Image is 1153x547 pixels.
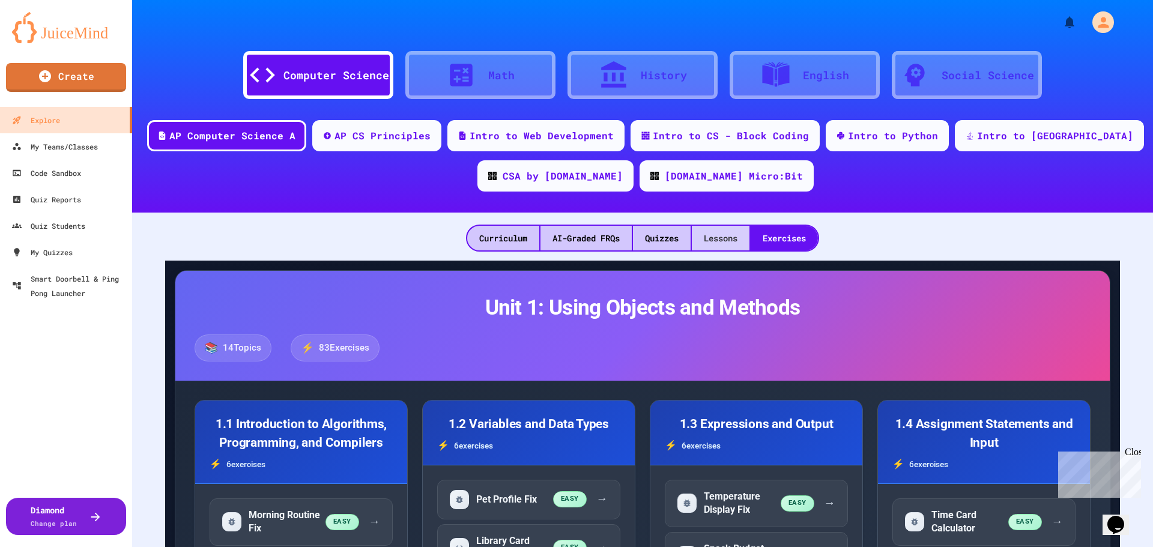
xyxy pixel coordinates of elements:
div: AI-Graded FRQs [540,226,632,250]
h5: Temperature Display Fix [704,490,781,517]
div: Code Sandbox [12,166,81,180]
div: 6 exercise s [665,438,848,453]
div: Explore [12,113,60,127]
div: 6 exercise s [437,438,620,453]
div: Chat with us now!Close [5,5,83,76]
div: Quizzes [633,226,691,250]
img: CODE_logo_RGB.png [650,172,659,180]
div: My Account [1080,8,1117,36]
img: logo-orange.svg [12,12,120,43]
span: ⚡ [301,340,314,355]
iframe: chat widget [1103,499,1141,535]
div: 6 exercise s [892,457,1076,471]
span: 14 Topics [223,341,261,355]
div: Quiz Reports [12,192,81,207]
div: Social Science [942,67,1034,83]
span: 83 Exercises [319,341,369,355]
h3: 1.4 Assignment Statements and Input [892,415,1076,452]
div: Exercises [751,226,818,250]
div: My Teams/Classes [12,139,98,154]
div: Start exercise: Pet Profile Fix (easy difficulty, fix problem) [437,480,620,519]
span: easy [325,514,359,530]
span: → [1052,513,1063,531]
div: [DOMAIN_NAME] Micro:Bit [665,169,803,183]
div: Intro to Web Development [470,128,614,143]
div: My Quizzes [12,245,73,259]
div: English [803,67,849,83]
h3: 1.2 Variables and Data Types [437,415,620,434]
h3: 1.1 Introduction to Algorithms, Programming, and Compilers [210,415,393,452]
div: Quiz Students [12,219,85,233]
div: Start exercise: Time Card Calculator (easy difficulty, fix problem) [892,498,1076,546]
div: Start exercise: Morning Routine Fix (easy difficulty, fix problem) [210,498,393,546]
div: Intro to [GEOGRAPHIC_DATA] [977,128,1133,143]
h5: Morning Routine Fix [249,509,325,536]
span: → [596,491,608,508]
div: 6 exercise s [210,457,393,471]
img: CODE_logo_RGB.png [488,172,497,180]
div: Smart Doorbell & Ping Pong Launcher [12,271,127,300]
div: Intro to CS - Block Coding [653,128,809,143]
div: AP Computer Science A [169,128,295,143]
div: Start exercise: Temperature Display Fix (easy difficulty, fix problem) [665,480,848,527]
span: easy [1008,514,1042,530]
div: AP CS Principles [334,128,431,143]
div: My Notifications [1040,12,1080,32]
button: DiamondChange plan [6,498,126,535]
div: Lessons [692,226,749,250]
span: easy [781,495,814,512]
div: Computer Science [283,67,389,83]
div: CSA by [DOMAIN_NAME] [503,169,623,183]
span: 📚 [205,340,218,355]
h5: Time Card Calculator [931,509,1008,536]
span: → [369,513,380,531]
h3: 1.3 Expressions and Output [665,415,848,434]
h2: Unit 1: Using Objects and Methods [195,295,1091,320]
iframe: chat widget [1053,447,1141,498]
div: Curriculum [467,226,539,250]
a: Create [6,63,126,92]
div: Diamond [31,504,77,529]
span: Change plan [31,519,77,528]
span: → [824,495,835,512]
div: Math [488,67,515,83]
span: easy [553,491,587,507]
h5: Pet Profile Fix [476,493,537,506]
div: History [641,67,687,83]
div: Intro to Python [848,128,938,143]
